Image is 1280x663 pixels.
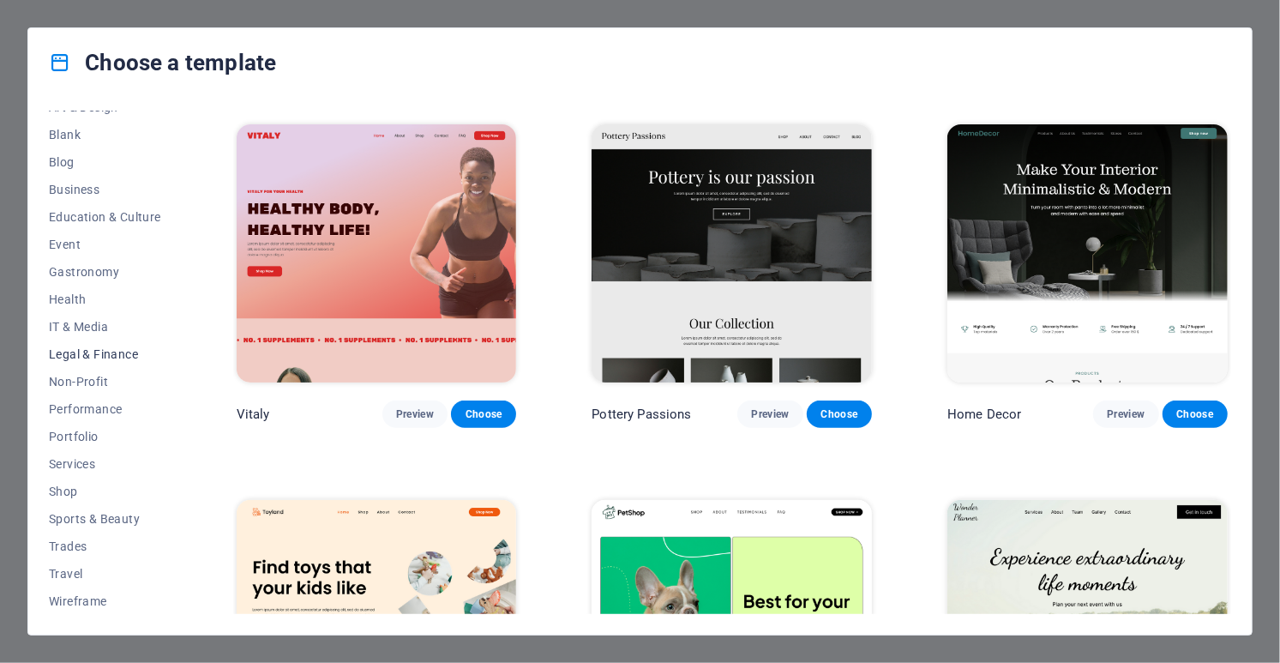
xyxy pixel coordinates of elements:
[1093,401,1158,428] button: Preview
[1107,407,1145,421] span: Preview
[49,395,161,423] button: Performance
[49,258,161,286] button: Gastronomy
[49,594,161,608] span: Wireframe
[592,124,872,383] img: Pottery Passions
[49,402,161,416] span: Performance
[947,124,1228,383] img: Home Decor
[49,292,161,306] span: Health
[49,176,161,203] button: Business
[1176,407,1214,421] span: Choose
[49,560,161,588] button: Travel
[820,407,858,421] span: Choose
[49,49,276,76] h4: Choose a template
[465,407,502,421] span: Choose
[49,533,161,560] button: Trades
[49,588,161,615] button: Wireframe
[49,505,161,533] button: Sports & Beauty
[49,512,161,526] span: Sports & Beauty
[396,407,434,421] span: Preview
[49,128,161,142] span: Blank
[947,406,1021,423] p: Home Decor
[49,231,161,258] button: Event
[49,265,161,279] span: Gastronomy
[49,155,161,169] span: Blog
[49,320,161,334] span: IT & Media
[49,210,161,224] span: Education & Culture
[49,203,161,231] button: Education & Culture
[751,407,789,421] span: Preview
[49,313,161,341] button: IT & Media
[49,539,161,553] span: Trades
[807,401,872,428] button: Choose
[382,401,448,428] button: Preview
[49,485,161,498] span: Shop
[49,341,161,368] button: Legal & Finance
[49,567,161,581] span: Travel
[49,148,161,176] button: Blog
[49,430,161,443] span: Portfolio
[1163,401,1228,428] button: Choose
[49,286,161,313] button: Health
[49,457,161,471] span: Services
[592,406,691,423] p: Pottery Passions
[451,401,516,428] button: Choose
[49,121,161,148] button: Blank
[49,183,161,196] span: Business
[237,124,517,383] img: Vitaly
[49,450,161,478] button: Services
[49,368,161,395] button: Non-Profit
[49,478,161,505] button: Shop
[49,347,161,361] span: Legal & Finance
[737,401,802,428] button: Preview
[237,406,270,423] p: Vitaly
[49,423,161,450] button: Portfolio
[49,238,161,251] span: Event
[49,375,161,389] span: Non-Profit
